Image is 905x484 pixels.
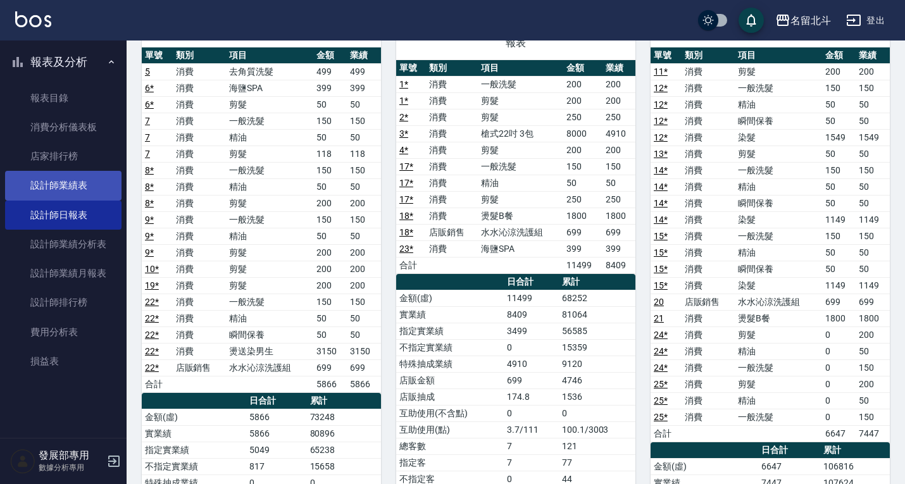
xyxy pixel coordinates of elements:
td: 50 [856,146,890,162]
a: 設計師業績表 [5,171,122,200]
td: 50 [347,178,381,195]
td: 250 [602,109,635,125]
td: 一般洗髮 [735,359,822,376]
table: a dense table [651,47,890,442]
td: 399 [313,80,347,96]
td: 50 [313,96,347,113]
td: 250 [563,191,602,208]
h5: 發展部專用 [39,449,103,462]
td: 剪髮 [478,92,563,109]
td: 消費 [682,359,735,376]
td: 消費 [173,146,226,162]
td: 0 [822,343,856,359]
td: 250 [563,109,602,125]
td: 消費 [426,208,478,224]
td: 50 [313,178,347,195]
td: 3150 [347,343,381,359]
td: 消費 [173,63,226,80]
td: 0 [822,409,856,425]
th: 業績 [347,47,381,64]
td: 染髮 [735,277,822,294]
td: 73248 [307,409,382,425]
th: 類別 [682,47,735,64]
td: 特殊抽成業績 [396,356,504,372]
a: 設計師日報表 [5,201,122,230]
td: 50 [856,244,890,261]
td: 消費 [682,343,735,359]
td: 店販金額 [396,372,504,388]
td: 4910 [504,356,558,372]
td: 200 [347,195,381,211]
td: 699 [563,224,602,240]
td: 消費 [426,125,478,142]
a: 消費分析儀表板 [5,113,122,142]
td: 消費 [173,244,226,261]
td: 200 [313,261,347,277]
td: 399 [602,240,635,257]
td: 消費 [173,228,226,244]
td: 50 [563,175,602,191]
td: 6647 [822,425,856,442]
td: 一般洗髮 [226,162,313,178]
td: 100.1/3003 [559,421,635,438]
td: 8000 [563,125,602,142]
td: 50 [856,178,890,195]
td: 1149 [822,211,856,228]
td: 200 [856,326,890,343]
td: 消費 [682,392,735,409]
td: 剪髮 [735,63,822,80]
td: 5866 [246,409,306,425]
td: 50 [822,146,856,162]
td: 200 [602,92,635,109]
td: 實業績 [396,306,504,323]
td: 5866 [313,376,347,392]
td: 699 [347,359,381,376]
td: 消費 [682,178,735,195]
td: 150 [856,409,890,425]
td: 200 [313,244,347,261]
td: 118 [313,146,347,162]
td: 50 [822,178,856,195]
td: 消費 [682,80,735,96]
td: 50 [856,261,890,277]
td: 4746 [559,372,635,388]
div: 名留北斗 [790,13,831,28]
th: 日合計 [246,393,306,409]
td: 消費 [682,228,735,244]
th: 類別 [426,60,478,77]
th: 項目 [226,47,313,64]
td: 118 [347,146,381,162]
td: 200 [856,63,890,80]
td: 消費 [682,376,735,392]
a: 7 [145,116,150,126]
td: 150 [347,162,381,178]
td: 50 [347,310,381,326]
td: 消費 [682,261,735,277]
td: 合計 [651,425,682,442]
button: save [739,8,764,33]
td: 1549 [822,129,856,146]
td: 0 [504,339,558,356]
td: 68252 [559,290,635,306]
td: 50 [856,343,890,359]
td: 7447 [856,425,890,442]
td: 消費 [173,80,226,96]
button: 名留北斗 [770,8,836,34]
td: 200 [822,63,856,80]
td: 1149 [856,277,890,294]
td: 消費 [173,343,226,359]
td: 200 [347,277,381,294]
td: 消費 [682,162,735,178]
td: 11499 [563,257,602,273]
td: 瞬間保養 [735,113,822,129]
td: 1149 [822,277,856,294]
td: 699 [602,224,635,240]
td: 店販抽成 [396,388,504,405]
td: 互助使用(點) [396,421,504,438]
td: 0 [822,359,856,376]
td: 200 [563,76,602,92]
th: 業績 [602,60,635,77]
a: 7 [145,132,150,142]
td: 消費 [682,146,735,162]
button: 報表及分析 [5,46,122,78]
